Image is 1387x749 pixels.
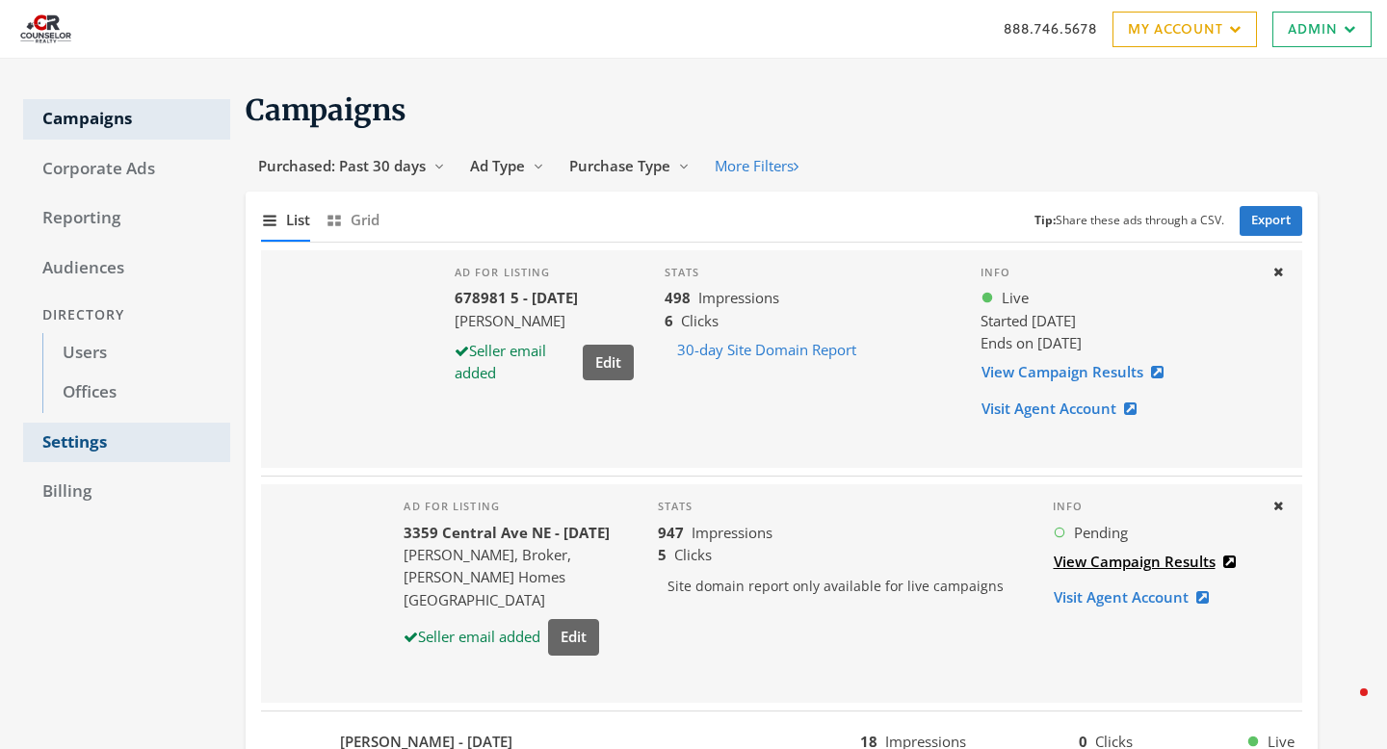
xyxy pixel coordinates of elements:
span: Campaigns [246,91,406,128]
button: Edit [548,619,599,655]
div: [GEOGRAPHIC_DATA] [404,589,627,611]
b: 498 [665,288,691,307]
iframe: Intercom live chat [1322,684,1368,730]
span: Ad Type [470,156,525,175]
div: [PERSON_NAME] [455,310,634,332]
span: Ends on [DATE] [981,333,1082,352]
img: Adwerx [15,5,76,53]
h4: Ad for listing [404,500,627,513]
a: Billing [23,472,230,512]
div: Started [DATE] [981,310,1257,332]
div: Seller email added [455,340,575,385]
button: Edit [583,345,634,380]
span: Impressions [692,523,772,542]
b: 678981 5 - [DATE] [455,288,578,307]
h4: Stats [665,266,950,279]
span: Clicks [674,545,712,564]
div: [PERSON_NAME], Broker, [PERSON_NAME] Homes [404,544,627,589]
button: Ad Type [458,148,557,184]
a: Visit Agent Account [1053,580,1221,615]
a: My Account [1112,12,1257,47]
a: 888.746.5678 [1004,18,1097,39]
a: Admin [1272,12,1372,47]
p: Site domain report only available for live campaigns [658,566,1022,607]
span: Grid [351,209,379,231]
b: 5 [658,545,667,564]
a: Audiences [23,248,230,289]
a: Corporate Ads [23,149,230,190]
small: Share these ads through a CSV. [1034,212,1224,230]
b: 3359 Central Ave NE - [DATE] [404,523,610,542]
a: Reporting [23,198,230,239]
h4: Ad for listing [455,266,634,279]
span: Clicks [681,311,719,330]
a: Settings [23,423,230,463]
button: More Filters [702,148,811,184]
button: 30-day Site Domain Report [665,332,869,368]
button: Purchased: Past 30 days [246,148,458,184]
span: Purchase Type [569,156,670,175]
button: Grid [326,199,379,241]
span: Pending [1074,522,1128,544]
b: 947 [658,523,684,542]
span: Impressions [698,288,779,307]
a: View Campaign Results [981,354,1176,390]
a: Visit Agent Account [981,391,1149,426]
span: List [286,209,310,231]
a: Export [1240,206,1302,236]
button: Purchase Type [557,148,702,184]
a: Campaigns [23,99,230,140]
div: Directory [23,297,230,333]
button: List [261,199,310,241]
h4: Info [1053,500,1257,513]
span: Purchased: Past 30 days [258,156,426,175]
b: 6 [665,311,673,330]
h4: Info [981,266,1257,279]
span: Live [1002,287,1029,309]
b: Tip: [1034,212,1056,228]
h4: Stats [658,500,1022,513]
a: Users [42,333,230,374]
div: Seller email added [404,626,540,648]
a: Offices [42,373,230,413]
a: View Campaign Results [1053,544,1248,580]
